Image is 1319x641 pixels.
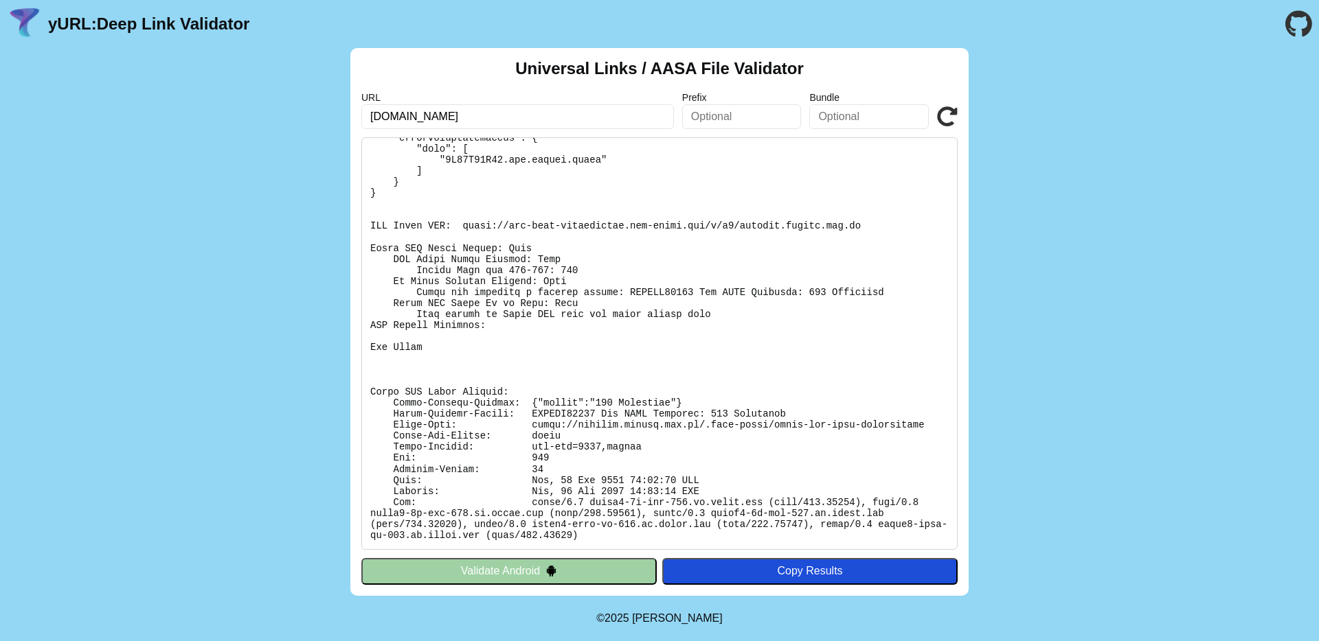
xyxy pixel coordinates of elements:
[7,6,43,42] img: yURL Logo
[809,104,929,129] input: Optional
[596,596,722,641] footer: ©
[605,612,629,624] span: 2025
[632,612,723,624] a: Michael Ibragimchayev's Personal Site
[682,104,802,129] input: Optional
[361,92,674,103] label: URL
[682,92,802,103] label: Prefix
[545,565,557,576] img: droidIcon.svg
[361,104,674,129] input: Required
[669,565,951,577] div: Copy Results
[361,137,958,550] pre: Lorem ipsu do: sitam://consect.adipis.eli.se/.doei-tempo/incid-utl-etdo-magnaaliqua En Adminimv: ...
[48,14,249,34] a: yURL:Deep Link Validator
[662,558,958,584] button: Copy Results
[809,92,929,103] label: Bundle
[361,558,657,584] button: Validate Android
[515,59,804,78] h2: Universal Links / AASA File Validator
